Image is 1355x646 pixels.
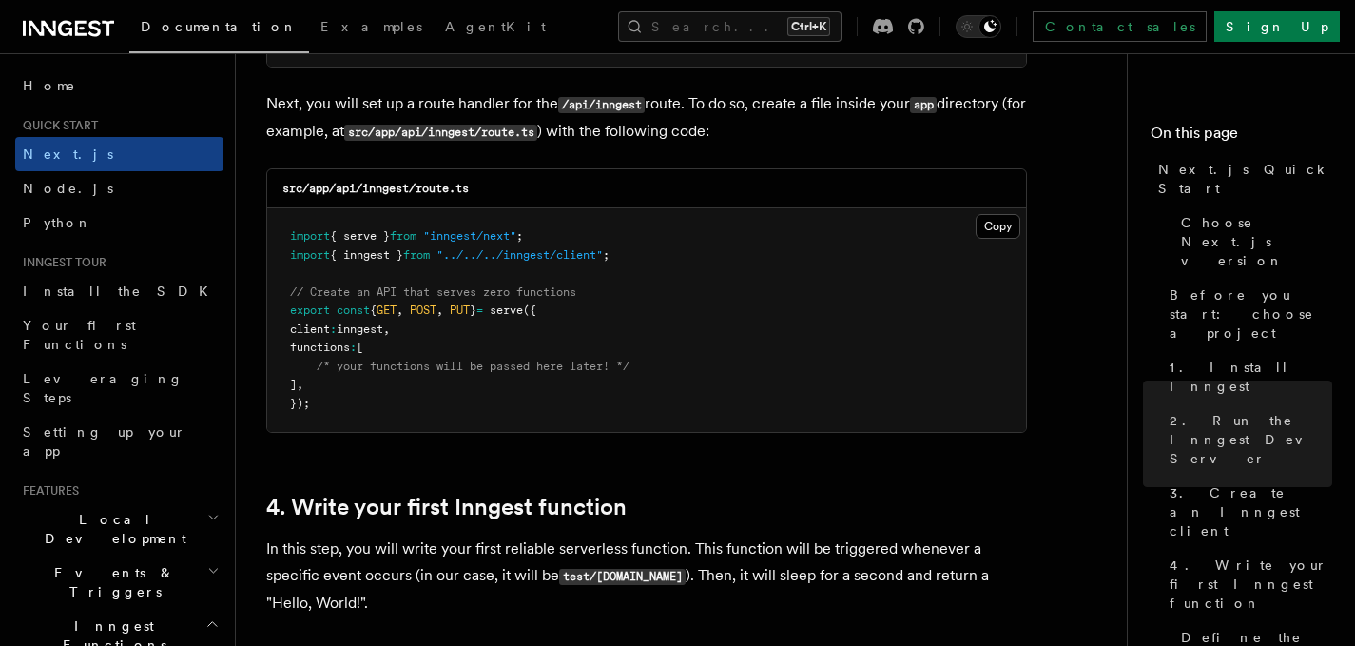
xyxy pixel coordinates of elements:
a: Python [15,206,223,240]
span: Documentation [141,19,298,34]
span: inngest [337,323,383,336]
span: { serve } [330,229,390,243]
a: 1. Install Inngest [1162,350,1332,403]
code: src/app/api/inngest/route.ts [282,182,469,195]
span: Your first Functions [23,318,136,352]
a: Choose Next.js version [1173,206,1332,278]
a: Examples [309,6,434,51]
a: Your first Functions [15,308,223,362]
button: Events & Triggers [15,556,223,609]
a: Next.js [15,137,223,171]
a: 2. Run the Inngest Dev Server [1162,403,1332,476]
span: Leveraging Steps [23,371,184,405]
a: 4. Write your first Inngest function [266,494,627,520]
span: POST [410,303,436,317]
span: Setting up your app [23,424,186,459]
span: Node.js [23,181,113,196]
span: import [290,248,330,262]
span: functions [290,341,350,354]
span: Next.js Quick Start [1158,160,1332,198]
span: "inngest/next" [423,229,516,243]
span: PUT [450,303,470,317]
a: Contact sales [1033,11,1207,42]
span: // Create an API that serves zero functions [290,285,576,299]
span: 3. Create an Inngest client [1170,483,1332,540]
h4: On this page [1151,122,1332,152]
span: [ [357,341,363,354]
span: const [337,303,370,317]
span: Quick start [15,118,98,133]
a: Install the SDK [15,274,223,308]
span: /* your functions will be passed here later! */ [317,360,629,373]
span: : [330,323,337,336]
a: Node.js [15,171,223,206]
button: Toggle dark mode [956,15,1001,38]
span: , [383,323,390,336]
span: Features [15,483,79,499]
a: Leveraging Steps [15,362,223,415]
span: Before you start: choose a project [1170,285,1332,343]
p: Next, you will set up a route handler for the route. To do so, create a file inside your director... [266,90,1027,146]
p: In this step, you will write your first reliable serverless function. This function will be trigg... [266,536,1027,617]
span: , [436,303,443,317]
span: AgentKit [445,19,546,34]
span: ; [603,248,610,262]
span: Local Development [15,510,207,548]
span: : [350,341,357,354]
span: "../../../inngest/client" [436,248,603,262]
button: Local Development [15,502,223,556]
a: 4. Write your first Inngest function [1162,548,1332,620]
span: serve [490,303,523,317]
span: , [397,303,403,317]
span: GET [377,303,397,317]
span: }); [290,397,310,410]
code: test/[DOMAIN_NAME] [559,569,686,585]
span: ; [516,229,523,243]
a: Setting up your app [15,415,223,468]
a: Sign Up [1214,11,1340,42]
span: export [290,303,330,317]
button: Copy [976,214,1020,239]
span: ] [290,378,297,391]
span: from [390,229,416,243]
a: Next.js Quick Start [1151,152,1332,206]
span: Home [23,76,76,95]
button: Search...Ctrl+K [618,11,842,42]
span: Examples [320,19,422,34]
span: Choose Next.js version [1181,213,1332,270]
a: Before you start: choose a project [1162,278,1332,350]
span: from [403,248,430,262]
a: Documentation [129,6,309,53]
span: , [297,378,303,391]
span: } [470,303,476,317]
code: src/app/api/inngest/route.ts [344,125,537,141]
span: Inngest tour [15,255,106,270]
span: Next.js [23,147,113,162]
a: 3. Create an Inngest client [1162,476,1332,548]
span: 4. Write your first Inngest function [1170,556,1332,613]
span: ({ [523,303,536,317]
a: Home [15,69,223,103]
code: app [910,97,937,113]
span: 1. Install Inngest [1170,358,1332,396]
span: Events & Triggers [15,563,207,601]
span: import [290,229,330,243]
span: { [370,303,377,317]
span: client [290,323,330,336]
span: 2. Run the Inngest Dev Server [1170,411,1332,468]
span: Install the SDK [23,284,220,299]
kbd: Ctrl+K [787,17,830,36]
span: { inngest } [330,248,403,262]
code: /api/inngest [558,97,645,113]
span: = [476,303,483,317]
a: AgentKit [434,6,557,51]
span: Python [23,215,92,230]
